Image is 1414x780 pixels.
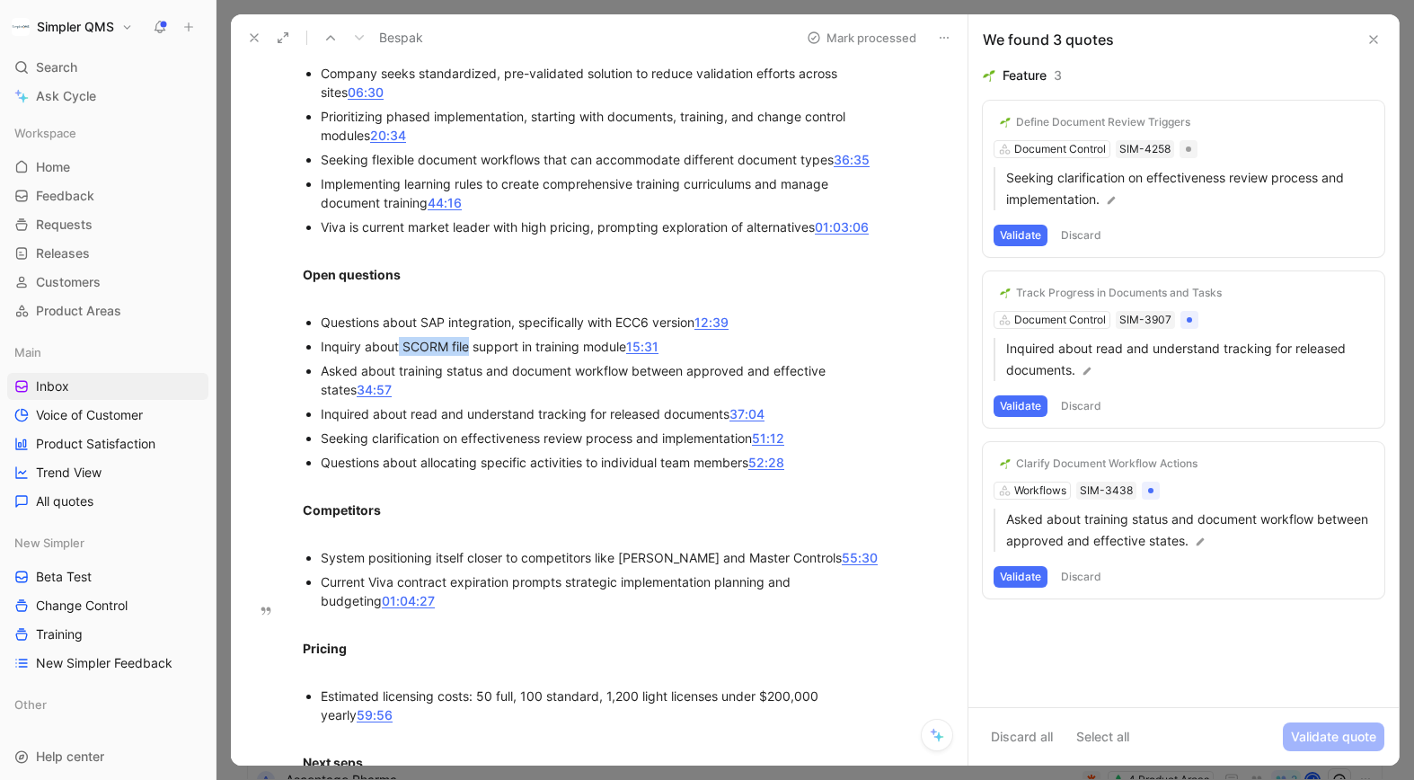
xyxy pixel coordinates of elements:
div: Company seeks standardized, pre-validated solution to reduce validation efforts across sites [321,64,878,102]
p: Seeking clarification on effectiveness review process and implementation. [1006,167,1374,210]
span: Bespak [379,27,423,49]
span: All quotes [36,492,93,510]
div: Questions about SAP integration, specifically with ECC6 version [321,313,878,332]
span: Inbox [36,377,69,395]
strong: Pricing [303,641,347,656]
span: New Simpler [14,534,84,552]
div: Current Viva contract expiration prompts strategic implementation planning and budgeting [321,572,878,610]
div: Help center [7,743,208,770]
a: Change Control [7,592,208,619]
img: 🌱 [983,69,995,82]
button: Validate [994,225,1047,246]
div: We found 3 quotes [983,29,1114,50]
span: Product Areas [36,302,121,320]
img: pen.svg [1194,536,1206,548]
div: Main [7,339,208,366]
button: Mark processed [799,25,924,50]
span: Home [36,158,70,176]
div: Prioritizing phased implementation, starting with documents, training, and change control modules [321,107,878,145]
button: Discard [1055,566,1108,588]
a: Releases [7,240,208,267]
a: 36:35 [834,152,870,167]
span: Releases [36,244,90,262]
a: Customers [7,269,208,296]
span: Trend View [36,464,102,482]
div: New SimplerBeta TestChange ControlTrainingNew Simpler Feedback [7,529,208,677]
div: Other [7,691,208,718]
p: Inquired about read and understand tracking for released documents. [1006,338,1374,381]
span: Other [14,696,47,714]
a: 44:16 [428,195,462,210]
span: Ask Cycle [36,85,96,107]
a: 06:30 [348,84,384,100]
button: 🌱Clarify Document Workflow Actions [994,453,1204,474]
p: Asked about training status and document workflow between approved and effective states. [1006,509,1374,552]
div: Feature [1003,65,1047,86]
div: Questions about allocating specific activities to individual team members [321,453,878,472]
button: 🌱Track Progress in Documents and Tasks [994,282,1228,304]
a: Requests [7,211,208,238]
a: Ask Cycle [7,83,208,110]
span: Change Control [36,597,128,615]
div: Other [7,691,208,723]
a: Training [7,621,208,648]
button: Discard [1055,395,1108,417]
h1: Simpler QMS [37,19,114,35]
a: Feedback [7,182,208,209]
a: 37:04 [729,406,764,421]
a: Voice of Customer [7,402,208,429]
div: Implementing learning rules to create comprehensive training curriculums and manage document trai... [321,174,878,212]
img: Simpler QMS [12,18,30,36]
span: Beta Test [36,568,92,586]
div: Inquiry about SCORM file support in training module [321,337,878,356]
div: 3 [1054,65,1062,86]
div: Search [7,54,208,81]
a: 51:12 [752,430,784,446]
span: Training [36,625,83,643]
button: Validate [994,566,1047,588]
span: Workspace [14,124,76,142]
div: Seeking clarification on effectiveness review process and implementation [321,429,878,448]
a: 52:28 [748,455,784,470]
div: Define Document Review Triggers [1016,115,1190,129]
img: pen.svg [1105,194,1118,207]
a: 55:30 [842,550,878,565]
span: Voice of Customer [36,406,143,424]
a: Home [7,154,208,181]
div: New Simpler [7,529,208,556]
a: Beta Test [7,563,208,590]
div: Clarify Document Workflow Actions [1016,456,1197,471]
a: Product Areas [7,297,208,324]
a: 34:57 [357,382,392,397]
div: Track Progress in Documents and Tasks [1016,286,1222,300]
img: 🌱 [1000,117,1011,128]
div: MainInboxVoice of CustomerProduct SatisfactionTrend ViewAll quotes [7,339,208,515]
a: 01:04:27 [382,593,435,608]
span: Product Satisfaction [36,435,155,453]
button: Validate [994,395,1047,417]
strong: Competitors [303,502,381,518]
button: Simpler QMSSimpler QMS [7,14,137,40]
img: 🌱 [1000,458,1011,469]
a: 15:31 [626,339,658,354]
span: Requests [36,216,93,234]
a: 20:34 [370,128,406,143]
a: 59:56 [357,707,393,722]
a: Trend View [7,459,208,486]
div: Viva is current market leader with high pricing, prompting exploration of alternatives [321,217,878,236]
a: Product Satisfaction [7,430,208,457]
div: Workspace [7,120,208,146]
div: Inquired about read and understand tracking for released documents [321,404,878,423]
button: Discard all [983,722,1061,751]
span: Main [14,343,41,361]
img: 🌱 [1000,288,1011,298]
a: 01:03:06 [815,219,869,235]
div: System positioning itself closer to competitors like [PERSON_NAME] and Master Controls [321,548,878,567]
a: New Simpler Feedback [7,650,208,677]
button: 🌱Define Document Review Triggers [994,111,1197,133]
span: Search [36,57,77,78]
span: Help center [36,749,104,764]
a: All quotes [7,488,208,515]
span: New Simpler Feedback [36,654,172,672]
img: pen.svg [1081,365,1093,377]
